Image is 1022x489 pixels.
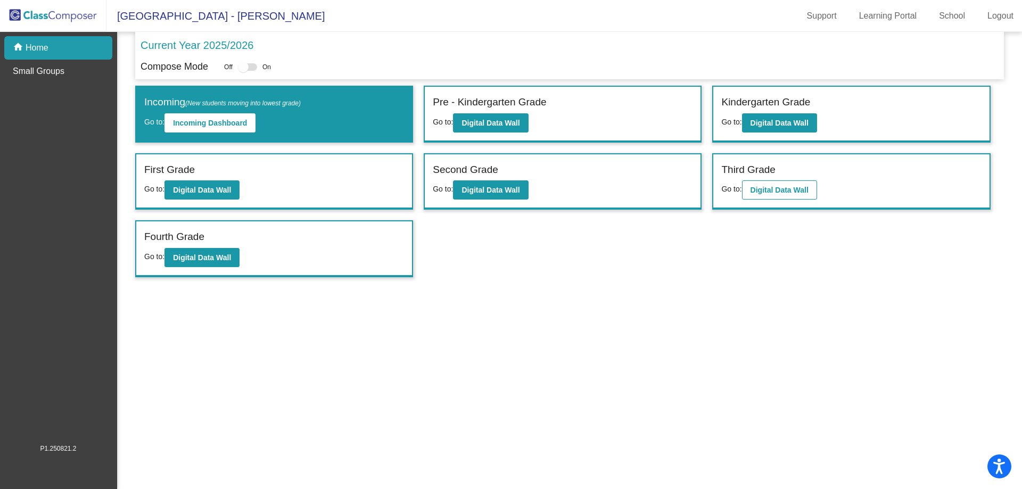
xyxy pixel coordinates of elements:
p: Compose Mode [141,60,208,74]
span: Go to: [144,185,164,193]
button: Digital Data Wall [164,180,240,200]
button: Digital Data Wall [453,113,528,132]
label: Third Grade [721,162,775,178]
label: Kindergarten Grade [721,95,810,110]
b: Digital Data Wall [461,186,520,194]
span: [GEOGRAPHIC_DATA] - [PERSON_NAME] [106,7,325,24]
b: Digital Data Wall [461,119,520,127]
b: Digital Data Wall [751,119,809,127]
a: Support [798,7,845,24]
a: Logout [979,7,1022,24]
b: Incoming Dashboard [173,119,247,127]
p: Small Groups [13,65,64,78]
span: Off [224,62,233,72]
label: Second Grade [433,162,498,178]
span: Go to: [721,118,741,126]
p: Home [26,42,48,54]
button: Digital Data Wall [742,180,817,200]
button: Digital Data Wall [742,113,817,132]
button: Digital Data Wall [164,248,240,267]
button: Incoming Dashboard [164,113,256,132]
button: Digital Data Wall [453,180,528,200]
span: Go to: [433,118,453,126]
span: On [262,62,271,72]
span: Go to: [144,118,164,126]
p: Current Year 2025/2026 [141,37,253,53]
mat-icon: home [13,42,26,54]
a: School [930,7,974,24]
span: (New students moving into lowest grade) [185,100,301,107]
label: Pre - Kindergarten Grade [433,95,546,110]
b: Digital Data Wall [173,253,231,262]
a: Learning Portal [851,7,926,24]
span: Go to: [144,252,164,261]
b: Digital Data Wall [751,186,809,194]
b: Digital Data Wall [173,186,231,194]
label: Fourth Grade [144,229,204,245]
label: Incoming [144,95,301,110]
span: Go to: [433,185,453,193]
span: Go to: [721,185,741,193]
label: First Grade [144,162,195,178]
